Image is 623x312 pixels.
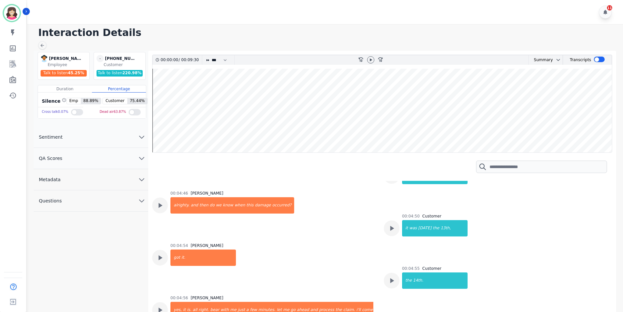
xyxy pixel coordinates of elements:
div: 11 [607,5,612,10]
div: this [246,197,254,214]
div: 00:00:00 [161,55,179,65]
svg: chevron down [138,197,146,205]
div: 00:04:56 [170,295,188,301]
div: 00:04:55 [402,266,420,271]
div: when [234,197,246,214]
div: the [403,272,413,289]
span: Customer [103,98,127,104]
span: 75.44 % [127,98,148,104]
button: QA Scores chevron down [34,148,148,169]
div: occurred? [272,197,294,214]
div: 00:09:30 [180,55,198,65]
div: Dead air 63.87 % [100,107,126,117]
div: 14th. [412,272,467,289]
img: Bordered avatar [4,5,20,21]
div: Summary [529,55,553,65]
svg: chevron down [138,176,146,183]
div: we [215,197,222,214]
div: and [190,197,199,214]
div: [PERSON_NAME] [191,295,223,301]
button: Questions chevron down [34,190,148,212]
div: it. [181,250,236,266]
div: alrighty. [171,197,190,214]
div: Customer [422,266,441,271]
div: Cross talk 0.07 % [42,107,68,117]
div: [PERSON_NAME] [191,243,223,248]
div: was [409,220,418,236]
div: 13th, [440,220,467,236]
div: damage [254,197,272,214]
span: 88.89 % [81,98,101,104]
div: 00:04:46 [170,191,188,196]
h1: Interaction Details [38,27,616,39]
div: Customer [422,214,441,219]
span: - [97,55,104,62]
div: know [222,197,234,214]
div: the [432,220,440,236]
div: [PHONE_NUMBER] [105,55,138,62]
div: Percentage [92,85,146,93]
div: 00:04:54 [170,243,188,248]
button: Sentiment chevron down [34,127,148,148]
div: it [403,220,409,236]
div: Employee [48,62,88,67]
span: QA Scores [34,155,68,162]
svg: chevron down [138,154,146,162]
div: Customer [104,62,144,67]
div: Talk to listen [97,70,143,77]
div: / [161,55,201,65]
div: Transcripts [570,55,591,65]
div: Duration [38,85,92,93]
span: Questions [34,198,67,204]
div: [DATE] [418,220,432,236]
svg: chevron down [138,133,146,141]
span: Metadata [34,176,66,183]
span: 45.25 % [68,71,84,75]
button: chevron down [553,57,561,62]
span: 220.98 % [122,71,141,75]
button: Metadata chevron down [34,169,148,190]
span: Emp [67,98,81,104]
div: [PERSON_NAME] [191,191,223,196]
div: Talk to listen [41,70,87,77]
div: then [199,197,209,214]
span: Sentiment [34,134,68,140]
div: Silence [41,98,66,104]
div: got [171,250,181,266]
div: [PERSON_NAME] [49,55,82,62]
svg: chevron down [556,57,561,62]
div: 00:04:50 [402,214,420,219]
div: do [209,197,215,214]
